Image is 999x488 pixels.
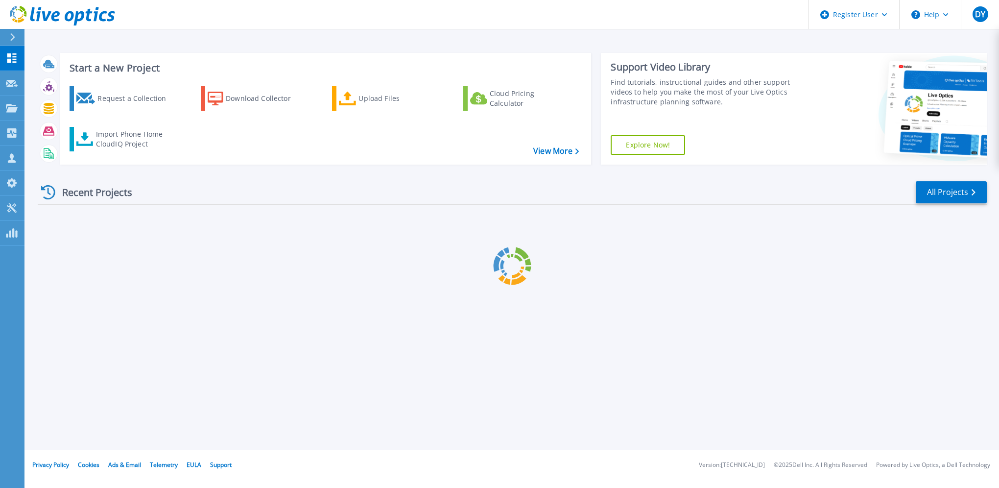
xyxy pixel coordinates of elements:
[78,461,99,469] a: Cookies
[38,180,145,204] div: Recent Projects
[774,462,867,468] li: © 2025 Dell Inc. All Rights Reserved
[490,89,568,108] div: Cloud Pricing Calculator
[611,61,808,73] div: Support Video Library
[201,86,310,111] a: Download Collector
[611,77,808,107] div: Find tutorials, instructional guides and other support videos to help you make the most of your L...
[210,461,232,469] a: Support
[70,63,579,73] h3: Start a New Project
[358,89,437,108] div: Upload Files
[533,146,579,156] a: View More
[187,461,201,469] a: EULA
[70,86,179,111] a: Request a Collection
[32,461,69,469] a: Privacy Policy
[611,135,685,155] a: Explore Now!
[150,461,178,469] a: Telemetry
[96,129,172,149] div: Import Phone Home CloudIQ Project
[108,461,141,469] a: Ads & Email
[332,86,441,111] a: Upload Files
[975,10,985,18] span: DY
[97,89,176,108] div: Request a Collection
[463,86,572,111] a: Cloud Pricing Calculator
[226,89,304,108] div: Download Collector
[916,181,987,203] a: All Projects
[876,462,990,468] li: Powered by Live Optics, a Dell Technology
[699,462,765,468] li: Version: [TECHNICAL_ID]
